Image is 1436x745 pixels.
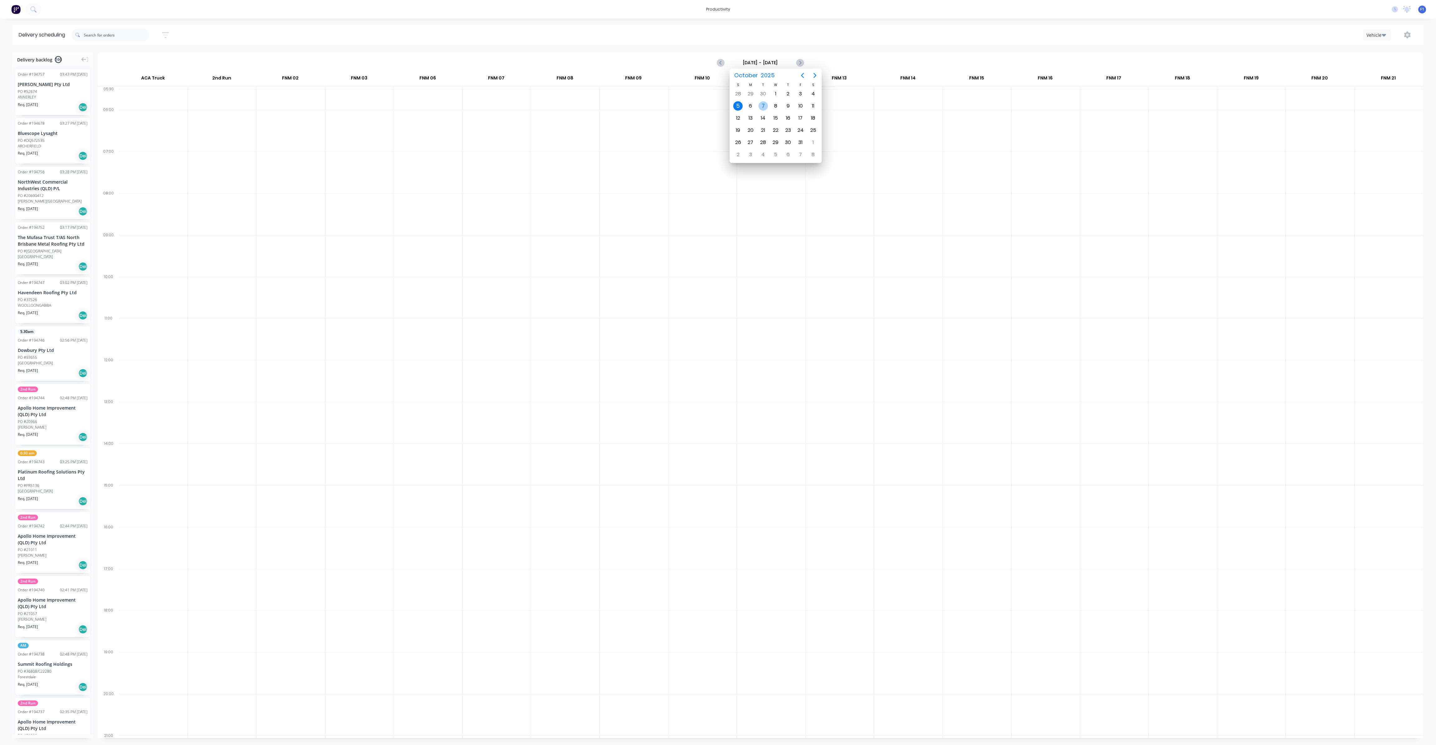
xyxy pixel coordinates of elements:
[60,338,88,343] div: 02:56 PM [DATE]
[796,89,805,99] div: Friday, October 3, 2025
[805,73,874,86] div: FNM 13
[744,82,757,88] div: M
[18,72,45,77] div: Order # 194757
[18,199,88,204] div: [PERSON_NAME][GEOGRAPHIC_DATA]
[746,113,755,123] div: Monday, October 13, 2025
[18,682,38,687] span: Req. [DATE]
[18,450,37,456] span: 6:30 am
[746,150,755,159] div: Monday, November 3, 2025
[808,101,818,111] div: Saturday, October 11, 2025
[808,89,818,99] div: Saturday, October 4, 2025
[78,368,88,378] div: Del
[733,113,743,123] div: Sunday, October 12, 2025
[18,355,37,360] div: PO #93655
[18,719,88,732] div: Apollo Home Improvement (QLD) Pty Ltd
[18,329,36,334] span: 5.30am
[771,101,780,111] div: Wednesday, October 8, 2025
[796,69,809,82] button: Previous page
[11,5,21,14] img: Factory
[60,651,88,657] div: 02:48 PM [DATE]
[18,419,37,425] div: PO #20966
[757,82,769,88] div: T
[18,297,37,303] div: PO #37526
[18,669,51,674] div: PO #36808/C22280
[18,368,38,373] span: Req. [DATE]
[18,151,38,156] span: Req. [DATE]
[18,651,45,657] div: Order # 194738
[55,56,62,63] span: 166
[98,690,119,732] div: 20:00
[18,81,88,88] div: [PERSON_NAME] Pty Ltd
[18,432,38,437] span: Req. [DATE]
[796,126,805,135] div: Friday, October 24, 2025
[98,648,119,690] div: 19:00
[1420,7,1424,12] span: F1
[759,113,768,123] div: Tuesday, October 14, 2025
[18,289,88,296] div: Havendeen Roofing Pty Ltd
[18,254,88,260] div: [GEOGRAPHIC_DATA]
[783,101,793,111] div: Thursday, October 9, 2025
[771,113,780,123] div: Wednesday, October 15, 2025
[531,73,599,86] div: FNM 08
[733,101,743,111] div: Sunday, October 5, 2025
[1217,73,1285,86] div: FNM 19
[771,126,780,135] div: Wednesday, October 22, 2025
[783,113,793,123] div: Thursday, October 16, 2025
[60,121,88,126] div: 03:27 PM [DATE]
[98,565,119,607] div: 17:00
[18,483,39,488] div: PO #PRS136
[759,138,768,147] div: Tuesday, October 28, 2025
[60,72,88,77] div: 03:43 PM [DATE]
[746,138,755,147] div: Monday, October 27, 2025
[1148,73,1217,86] div: FNM 18
[60,709,88,715] div: 02:35 PM [DATE]
[18,643,29,648] span: AM
[771,89,780,99] div: Wednesday, October 1, 2025
[60,395,88,401] div: 02:48 PM [DATE]
[783,138,793,147] div: Thursday, October 30, 2025
[98,273,119,315] div: 10:00
[78,207,88,216] div: Del
[18,587,45,593] div: Order # 194740
[18,94,88,100] div: ANNERLEY
[18,523,45,529] div: Order # 194742
[18,360,88,366] div: [GEOGRAPHIC_DATA]
[98,732,119,739] div: 21:00
[18,248,61,254] div: PO #[GEOGRAPHIC_DATA]
[759,70,776,81] span: 2025
[732,82,744,88] div: S
[18,700,38,706] span: 2nd Run
[60,523,88,529] div: 02:44 PM [DATE]
[18,310,38,316] span: Req. [DATE]
[808,126,818,135] div: Saturday, October 25, 2025
[119,73,187,86] div: ACA Truck
[18,405,88,418] div: Apollo Home Improvement (QLD) Pty Ltd
[18,234,88,247] div: The Mufasa Trust T/AS North Brisbane Metal Roofing Pty Ltd
[733,126,743,135] div: Sunday, October 19, 2025
[98,315,119,356] div: 11:00
[98,398,119,440] div: 13:00
[874,73,942,86] div: FNM 14
[18,533,88,546] div: Apollo Home Improvement (QLD) Pty Ltd
[18,206,38,212] span: Req. [DATE]
[18,303,88,308] div: WOOLLOONGABBA
[394,73,462,86] div: FNM 06
[18,169,45,175] div: Order # 194756
[188,73,256,86] div: 2nd Run
[98,148,119,190] div: 07:00
[60,459,88,465] div: 03:25 PM [DATE]
[60,280,88,286] div: 03:02 PM [DATE]
[18,624,38,630] span: Req. [DATE]
[746,126,755,135] div: Monday, October 20, 2025
[18,130,88,137] div: Bluescope Lysaght
[256,73,324,86] div: FNM 02
[783,89,793,99] div: Thursday, October 2, 2025
[1354,73,1422,86] div: FNM 21
[782,82,794,88] div: T
[18,617,88,622] div: [PERSON_NAME]
[796,150,805,159] div: Friday, November 7, 2025
[18,733,37,738] div: PO #21015
[18,597,88,610] div: Apollo Home Improvement (QLD) Pty Ltd
[78,560,88,570] div: Del
[325,73,393,86] div: FNM 03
